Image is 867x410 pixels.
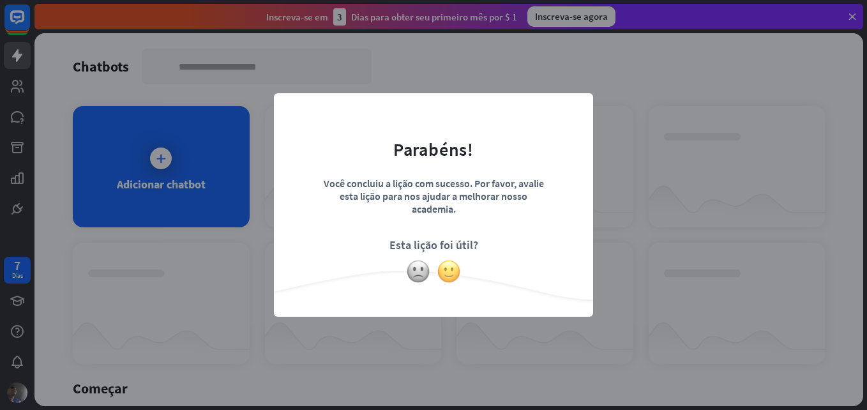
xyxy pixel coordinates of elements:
div: Parabéns! [393,138,474,161]
div: Você concluiu a lição com sucesso. Por favor, avalie esta lição para nos ajudar a melhorar nosso ... [322,177,545,222]
button: Abra o widget de bate-papo do LiveChat [10,5,49,43]
img: rosto ligeiramente carrancudo [406,259,430,284]
img: rosto levemente sorridente [437,259,461,284]
div: Esta lição foi útil? [389,238,478,252]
